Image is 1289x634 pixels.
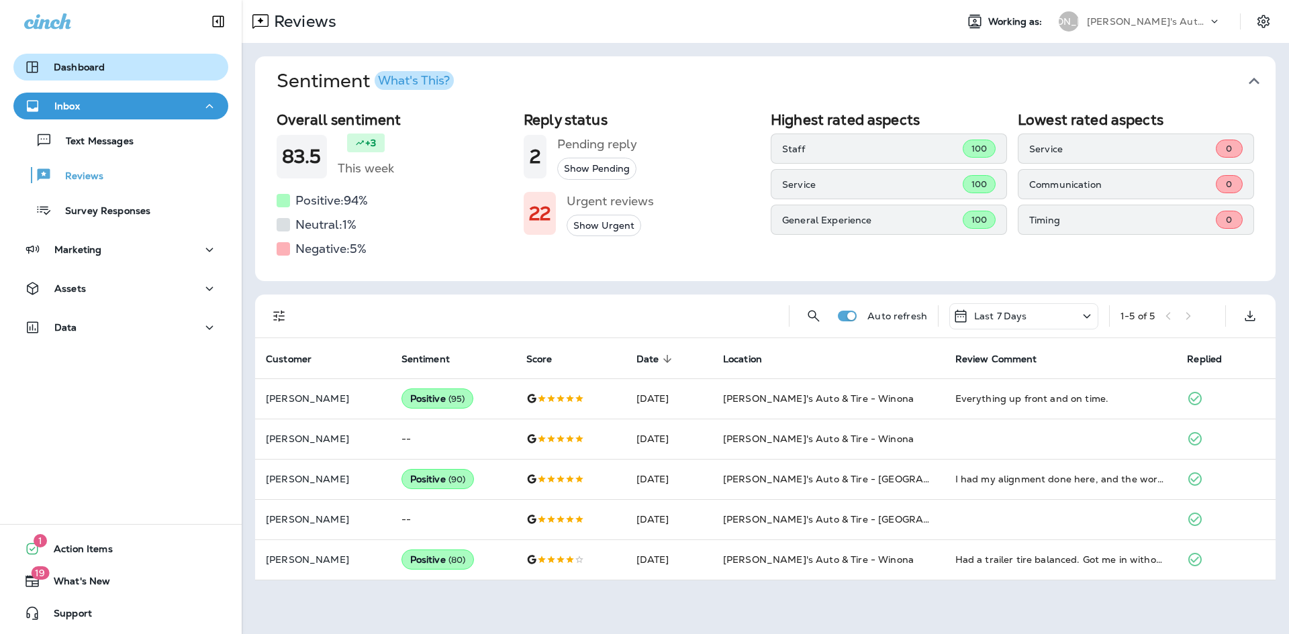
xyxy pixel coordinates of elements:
span: Replied [1187,353,1239,365]
div: I had my alignment done here, and the work was fantastic, it's nice having proper steering back. ... [955,472,1166,486]
button: Export as CSV [1237,303,1263,329]
button: Dashboard [13,54,228,81]
span: Working as: [988,16,1045,28]
h5: Urgent reviews [567,191,654,212]
h2: Highest rated aspects [771,111,1007,128]
p: Communication [1029,179,1216,190]
span: 1 [34,534,47,547]
p: Timing [1029,215,1216,225]
button: Collapse Sidebar [199,8,237,35]
button: Show Pending [557,158,636,180]
button: Data [13,314,228,341]
p: [PERSON_NAME] [266,554,380,565]
span: Date [636,353,677,365]
button: Reviews [13,161,228,189]
span: Support [40,608,92,624]
p: Reviews [52,170,103,183]
p: [PERSON_NAME]'s Auto & Tire [1087,16,1208,27]
td: [DATE] [626,419,712,459]
span: 19 [31,566,49,580]
span: [PERSON_NAME]'s Auto & Tire - [GEOGRAPHIC_DATA] [723,513,983,525]
p: Inbox [54,101,80,111]
p: Assets [54,283,86,294]
span: ( 90 ) [448,474,466,485]
div: Positive [401,549,475,570]
button: Survey Responses [13,196,228,224]
p: [PERSON_NAME] [266,474,380,484]
span: [PERSON_NAME]'s Auto & Tire - Winona [723,433,914,445]
div: 1 - 5 of 5 [1120,311,1155,321]
span: Score [526,354,553,365]
button: SentimentWhat's This? [266,56,1286,106]
p: +3 [365,136,376,150]
p: [PERSON_NAME] [266,433,380,444]
p: Dashboard [54,62,105,72]
h2: Overall sentiment [277,111,513,128]
td: -- [391,419,516,459]
p: [PERSON_NAME] [266,514,380,525]
div: SentimentWhat's This? [255,106,1276,281]
button: What's This? [375,71,454,90]
span: Location [723,354,762,365]
h2: Reply status [524,111,760,128]
p: Marketing [54,244,101,255]
button: Settings [1251,9,1276,34]
span: Action Items [40,543,113,560]
span: Review Comment [955,354,1037,365]
span: Replied [1187,354,1222,365]
div: [PERSON_NAME] [1059,11,1079,32]
p: [PERSON_NAME] [266,393,380,404]
div: Positive [401,469,475,489]
button: Support [13,600,228,627]
p: Staff [782,144,963,154]
p: General Experience [782,215,963,225]
td: [DATE] [626,378,712,419]
td: [DATE] [626,499,712,539]
span: 0 [1226,178,1232,190]
p: Reviews [269,11,336,32]
button: Show Urgent [567,215,641,237]
button: Text Messages [13,126,228,154]
p: Service [782,179,963,190]
h1: 2 [529,146,541,168]
span: Date [636,354,659,365]
button: Inbox [13,93,228,119]
h1: 83.5 [282,146,322,168]
span: ( 80 ) [448,554,466,566]
button: Assets [13,275,228,302]
span: Sentiment [401,354,450,365]
p: Survey Responses [52,205,150,218]
h1: 22 [529,203,551,225]
button: Marketing [13,236,228,263]
div: Everything up front and on time. [955,392,1166,405]
span: 0 [1226,143,1232,154]
p: Data [54,322,77,333]
span: [PERSON_NAME]'s Auto & Tire - [GEOGRAPHIC_DATA] [723,473,983,485]
div: Positive [401,388,474,409]
span: ( 95 ) [448,393,465,405]
h5: Negative: 5 % [295,238,367,260]
td: -- [391,499,516,539]
button: Search Reviews [800,303,827,329]
h5: This week [338,158,394,179]
p: Text Messages [52,136,134,148]
p: Auto refresh [867,311,927,321]
p: Last 7 Days [974,311,1027,321]
span: 100 [971,214,987,225]
span: Location [723,353,779,365]
span: 100 [971,143,987,154]
span: Sentiment [401,353,467,365]
h1: Sentiment [277,70,454,93]
span: Score [526,353,570,365]
span: 0 [1226,214,1232,225]
span: What's New [40,576,110,592]
td: [DATE] [626,459,712,499]
td: [DATE] [626,539,712,580]
button: Filters [266,303,293,329]
span: [PERSON_NAME]'s Auto & Tire - Winona [723,553,914,566]
span: [PERSON_NAME]'s Auto & Tire - Winona [723,392,914,405]
span: Review Comment [955,353,1055,365]
h2: Lowest rated aspects [1018,111,1254,128]
div: What's This? [378,74,450,87]
h5: Positive: 94 % [295,190,368,211]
